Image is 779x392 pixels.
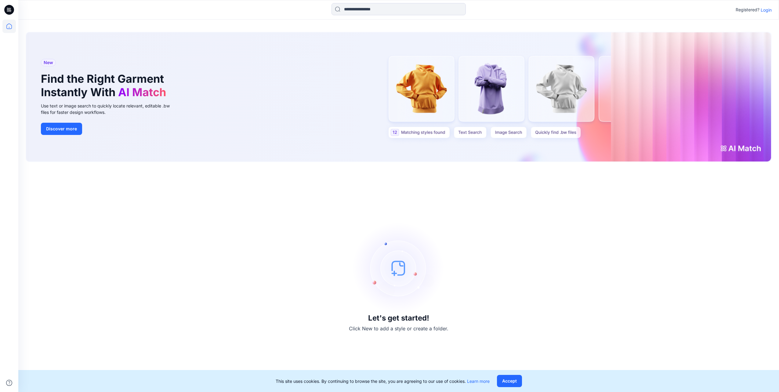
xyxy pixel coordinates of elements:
h3: Let's get started! [368,314,429,322]
div: Use text or image search to quickly locate relevant, editable .bw files for faster design workflows. [41,103,178,115]
p: This site uses cookies. By continuing to browse the site, you are agreeing to our use of cookies. [276,378,490,384]
img: empty-state-image.svg [353,222,444,314]
span: New [44,59,53,66]
p: Registered? [736,6,759,13]
p: Login [761,7,772,13]
p: Click New to add a style or create a folder. [349,325,448,332]
a: Learn more [467,379,490,384]
h1: Find the Right Garment Instantly With [41,72,169,99]
span: AI Match [118,85,166,99]
button: Accept [497,375,522,387]
button: Discover more [41,123,82,135]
